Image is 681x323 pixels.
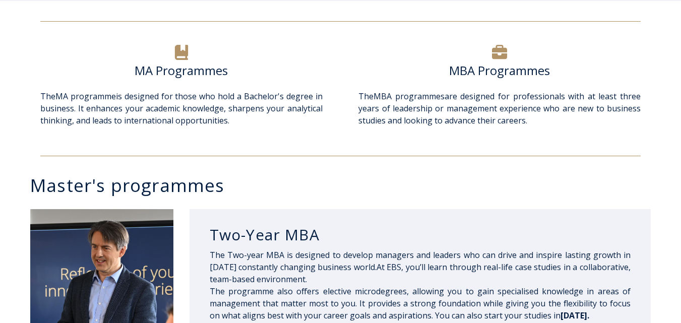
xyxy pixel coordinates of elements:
h6: MBA Programmes [358,63,641,78]
span: The Two-year MBA is designed to develop managers and leaders who can drive and inspire lasting gr... [210,249,631,321]
span: You can also start your studies in [435,310,589,321]
a: MA programme [55,91,116,102]
span: [DATE]. [561,310,589,321]
a: MBA programmes [374,91,445,102]
span: The is designed for those who hold a Bachelor's degree in business. It enhances your academic kno... [40,91,323,126]
h3: Master's programmes [30,176,661,194]
h3: Two-Year MBA [210,225,631,244]
span: The are designed for professionals with at least three years of leadership or management experien... [358,91,641,126]
h6: MA Programmes [40,63,323,78]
